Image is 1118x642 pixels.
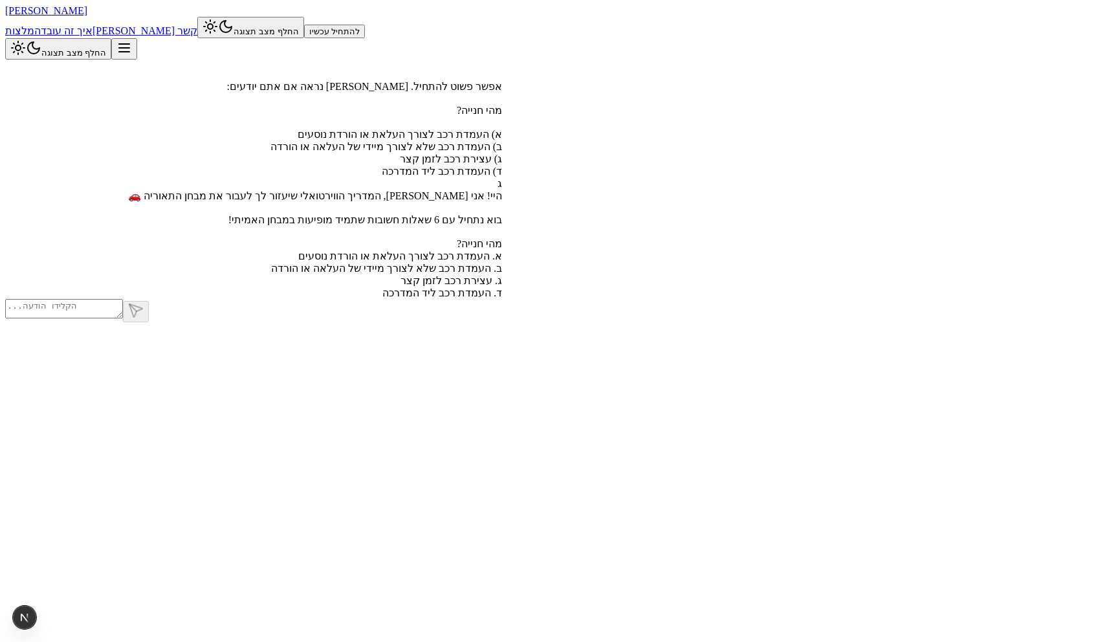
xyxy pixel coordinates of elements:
[5,25,41,36] a: המלצות
[234,27,298,36] span: החלף מצב תצוגה
[5,38,111,60] button: החלף מצב תצוגה
[304,25,366,36] a: להתחיל עכשיו
[5,177,502,190] div: ג
[93,25,197,36] a: [PERSON_NAME] קשר
[304,25,366,38] button: להתחיל עכשיו
[197,17,303,38] button: החלף מצב תצוגה
[5,80,502,177] div: אפשר פשוט להתחיל. [PERSON_NAME] נראה אם אתם יודעים: מהי חנייה? א) העמדת רכב לצורך העלאת או הורדת ...
[5,190,502,299] div: היי! אני [PERSON_NAME], המדריך הווירטואלי שיעזור לך לעבור את מבחן התאוריה 🚗 בוא נתחיל עם 6 שאלות ...
[41,48,106,58] span: החלף מצב תצוגה
[5,5,87,16] a: [PERSON_NAME]
[41,25,93,36] a: איך זה עובד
